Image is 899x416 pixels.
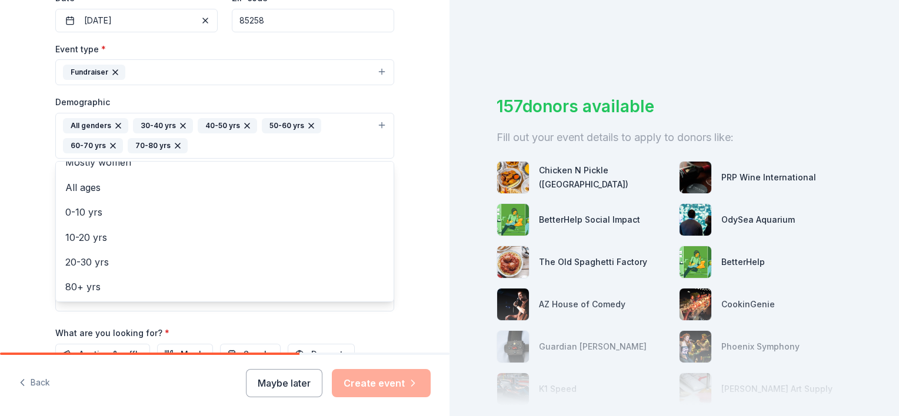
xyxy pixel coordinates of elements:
div: 30-40 yrs [133,118,193,133]
div: 60-70 yrs [63,138,123,153]
span: 0-10 yrs [65,204,384,220]
span: Mostly women [65,155,384,170]
span: 20-30 yrs [65,254,384,270]
div: 50-60 yrs [262,118,321,133]
div: 70-80 yrs [128,138,188,153]
div: All genders30-40 yrs40-50 yrs50-60 yrs60-70 yrs70-80 yrs [55,161,394,302]
span: 80+ yrs [65,279,384,294]
div: 40-50 yrs [198,118,257,133]
button: All genders30-40 yrs40-50 yrs50-60 yrs60-70 yrs70-80 yrs [55,113,394,159]
span: 10-20 yrs [65,230,384,245]
span: All ages [65,180,384,195]
div: All genders [63,118,128,133]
